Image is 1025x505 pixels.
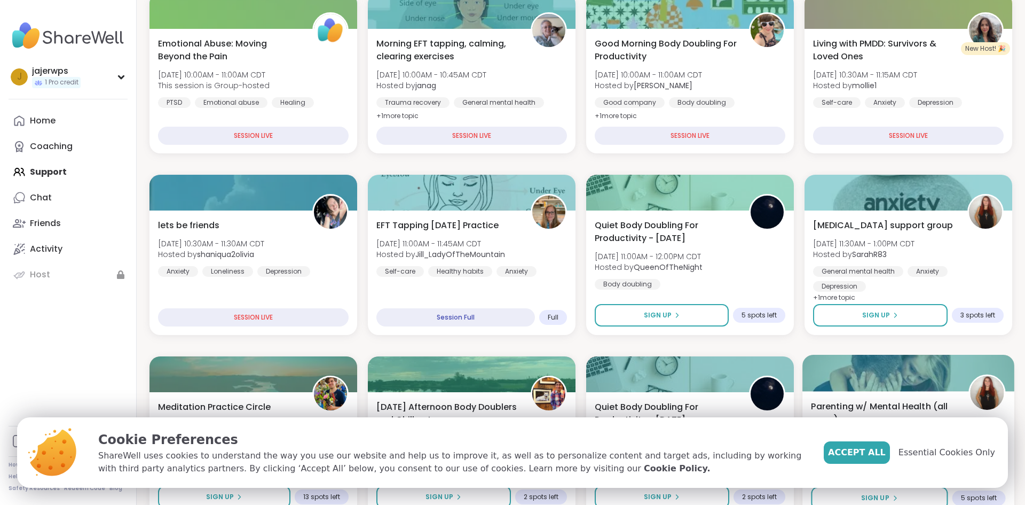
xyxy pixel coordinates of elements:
span: [DATE] Afternoon Body Doublers and Chillers! [376,401,519,426]
span: Emotional Abuse: Moving Beyond the Pain [158,37,301,63]
img: AmberWolffWizard [532,377,565,410]
div: Anxiety [158,266,198,277]
span: EFT Tapping [DATE] Practice [376,219,499,232]
span: Sign Up [425,492,453,502]
a: Chat [9,185,128,211]
span: [DATE] 10:00AM - 11:00AM CDT [158,69,270,80]
b: Jill_LadyOfTheMountain [415,249,505,260]
img: Nicholas [314,377,347,410]
div: Emotional abuse [195,97,267,108]
div: Depression [257,266,310,277]
b: janag [415,80,436,91]
div: Friends [30,217,61,229]
span: Good Morning Body Doubling For Productivity [595,37,737,63]
a: Activity [9,236,128,262]
span: 1 Pro credit [45,78,78,87]
div: SESSION LIVE [376,127,567,145]
div: Trauma recovery [376,97,450,108]
a: Home [9,108,128,134]
span: Quiet Body Doubling For Productivity - [DATE] [595,401,737,426]
span: lets be friends [158,219,219,232]
div: SESSION LIVE [158,308,349,327]
span: Hosted by [376,249,505,260]
span: Essential Cookies Only [898,446,995,459]
div: Healing [272,97,314,108]
div: Loneliness [202,266,253,277]
div: SESSION LIVE [595,127,785,145]
div: Home [30,115,56,127]
div: Host [30,269,50,281]
b: shaniqua2olivia [197,249,254,260]
span: Hosted by [376,80,486,91]
div: Coaching [30,141,73,152]
a: Cookie Policy. [644,462,710,475]
b: [PERSON_NAME] [634,80,692,91]
span: Hosted by [595,80,702,91]
div: jajerwps [32,65,81,77]
span: j [17,70,22,84]
span: Quiet Body Doubling For Productivity - [DATE] [595,219,737,245]
div: General mental health [454,97,544,108]
div: Body doubling [669,97,735,108]
span: Sign Up [206,492,234,502]
span: 13 spots left [303,493,340,501]
div: Anxiety [496,266,537,277]
span: [DATE] 10:00AM - 10:45AM CDT [376,69,486,80]
div: Self-care [376,266,424,277]
div: Session Full [376,308,535,327]
button: Accept All [824,441,890,464]
span: Sign Up [644,492,672,502]
p: ShareWell uses cookies to understand the way you use our website and help us to improve it, as we... [98,449,807,475]
div: Activity [30,243,62,255]
span: 2 spots left [524,493,558,501]
span: Hosted by [158,249,264,260]
div: Good company [595,97,665,108]
span: This session is Group-hosted [158,80,270,91]
a: Coaching [9,134,128,159]
a: Blog [109,485,122,492]
span: Accept All [828,446,886,459]
img: shaniqua2olivia [314,196,347,229]
b: QueenOfTheNight [634,262,703,273]
a: Safety Resources [9,485,60,492]
p: Cookie Preferences [98,430,807,449]
a: Friends [9,211,128,236]
span: [DATE] 11:00AM - 11:45AM CDT [376,238,505,249]
span: [DATE] 11:00AM - 12:00PM CDT [595,251,703,262]
img: ShareWell Nav Logo [9,17,128,55]
span: Sign Up [644,310,672,320]
img: Jill_LadyOfTheMountain [532,196,565,229]
span: [DATE] 10:30AM - 11:30AM CDT [158,238,264,249]
div: Body doubling [595,279,660,290]
span: Meditation Practice Circle [158,401,271,414]
span: Hosted by [595,262,703,273]
div: SESSION LIVE [158,127,349,145]
div: PTSD [158,97,191,108]
div: Chat [30,192,52,204]
div: Healthy habits [428,266,492,277]
img: janag [532,14,565,47]
button: Sign Up [595,304,729,327]
span: Morning EFT tapping, calming, clearing exercises [376,37,519,63]
span: Full [548,313,558,322]
a: Redeem Code [64,485,105,492]
span: [DATE] 10:00AM - 11:00AM CDT [595,69,702,80]
a: Host [9,262,128,288]
img: ShareWell [314,14,347,47]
